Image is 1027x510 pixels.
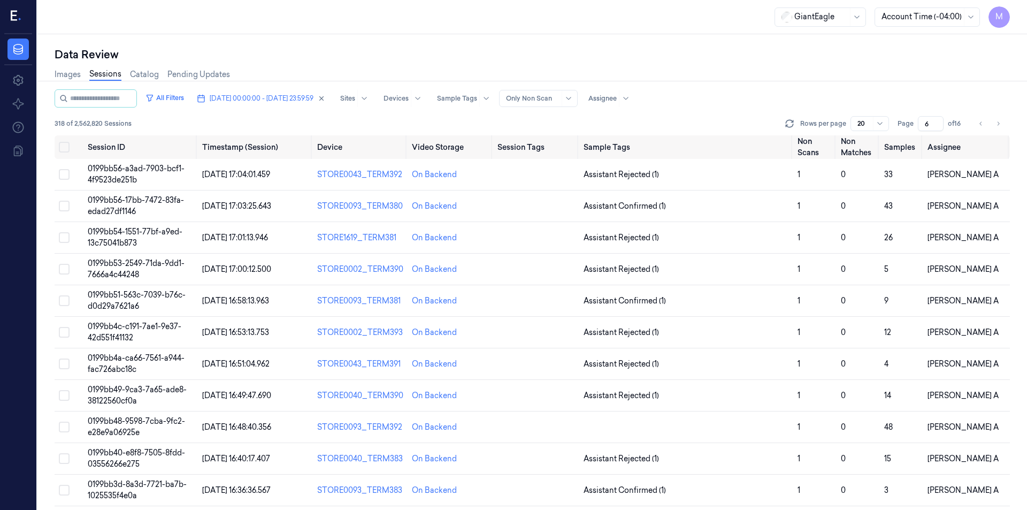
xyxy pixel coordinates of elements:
button: Select row [59,201,70,211]
span: [DATE] 00:00:00 - [DATE] 23:59:59 [210,94,313,103]
div: STORE0093_TERM381 [317,295,403,307]
span: Assistant Rejected (1) [584,390,659,401]
span: 0 [841,359,846,369]
div: On Backend [412,485,457,496]
span: [PERSON_NAME] A [928,391,999,400]
span: 1 [798,422,800,432]
span: 0199bb49-9ca3-7a65-ade8-38122560cf0a [88,385,187,406]
th: Sample Tags [579,135,793,159]
span: 1 [798,391,800,400]
th: Session Tags [493,135,579,159]
button: Select row [59,327,70,338]
span: [DATE] 16:58:13.963 [202,296,269,306]
span: 0 [841,328,846,337]
button: Select row [59,264,70,275]
span: Assistant Confirmed (1) [584,201,666,212]
button: Select row [59,485,70,496]
span: [DATE] 16:48:40.356 [202,422,271,432]
span: 3 [884,485,888,495]
div: On Backend [412,169,457,180]
span: 5 [884,264,888,274]
span: 26 [884,233,893,242]
span: 9 [884,296,888,306]
div: On Backend [412,390,457,401]
span: 0 [841,264,846,274]
span: [PERSON_NAME] A [928,201,999,211]
button: Select row [59,453,70,464]
span: 0 [841,391,846,400]
span: [DATE] 17:03:25.643 [202,201,271,211]
button: Select row [59,422,70,432]
div: STORE0093_TERM392 [317,422,403,433]
span: 1 [798,454,800,463]
span: [DATE] 17:00:12.500 [202,264,271,274]
div: STORE0040_TERM383 [317,453,403,465]
span: Assistant Confirmed (1) [584,295,666,307]
span: [DATE] 16:53:13.753 [202,328,269,337]
span: [DATE] 17:04:01.459 [202,170,270,179]
button: M [988,6,1010,28]
span: 12 [884,328,891,337]
span: 4 [884,359,888,369]
span: 0 [841,170,846,179]
span: [PERSON_NAME] A [928,264,999,274]
span: 14 [884,391,891,400]
button: [DATE] 00:00:00 - [DATE] 23:59:59 [193,90,329,107]
span: [DATE] 16:36:36.567 [202,485,271,495]
span: 0199bb40-e8f8-7505-8fdd-03556266e275 [88,448,185,469]
span: [PERSON_NAME] A [928,485,999,495]
span: 1 [798,485,800,495]
th: Non Scans [793,135,837,159]
span: 0199bb4c-c191-7ae1-9e37-42d551f41132 [88,322,181,342]
div: STORE0093_TERM380 [317,201,403,212]
button: Select row [59,295,70,306]
button: Select all [59,142,70,153]
span: Assistant Rejected (1) [584,169,659,180]
span: Assistant Rejected (1) [584,327,659,338]
th: Non Matches [837,135,880,159]
div: On Backend [412,422,457,433]
span: 0199bb4a-ca66-7561-a944-fac726abc18c [88,353,185,374]
span: 0199bb56-a3ad-7903-bcf1-4f9523de251b [88,164,185,185]
button: Select row [59,390,70,401]
span: 1 [798,264,800,274]
th: Timestamp (Session) [198,135,312,159]
div: On Backend [412,295,457,307]
span: 33 [884,170,893,179]
th: Samples [880,135,923,159]
span: 0 [841,422,846,432]
span: 43 [884,201,893,211]
a: Catalog [130,69,159,80]
span: 0199bb3d-8a3d-7721-ba7b-1025535f4e0a [88,479,187,500]
button: Go to next page [991,116,1006,131]
span: 0199bb53-2549-71da-9dd1-7666a4c44248 [88,258,185,279]
span: 0 [841,485,846,495]
div: STORE0093_TERM383 [317,485,403,496]
span: [PERSON_NAME] A [928,296,999,306]
span: [DATE] 16:51:04.962 [202,359,270,369]
span: [PERSON_NAME] A [928,359,999,369]
span: Assistant Rejected (1) [584,264,659,275]
div: STORE1619_TERM381 [317,232,403,243]
div: On Backend [412,201,457,212]
span: 0 [841,233,846,242]
div: On Backend [412,453,457,465]
span: 0199bb51-563c-7039-b76c-d0d29a7621a6 [88,290,186,311]
div: STORE0043_TERM391 [317,359,403,370]
span: Page [898,119,914,128]
th: Assignee [923,135,1010,159]
div: On Backend [412,327,457,338]
span: [PERSON_NAME] A [928,422,999,432]
span: [PERSON_NAME] A [928,454,999,463]
span: [PERSON_NAME] A [928,328,999,337]
div: STORE0002_TERM393 [317,327,403,338]
span: 1 [798,328,800,337]
span: 15 [884,454,891,463]
th: Session ID [83,135,198,159]
a: Images [55,69,81,80]
span: 1 [798,170,800,179]
th: Device [313,135,408,159]
a: Pending Updates [167,69,230,80]
div: STORE0043_TERM392 [317,169,403,180]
